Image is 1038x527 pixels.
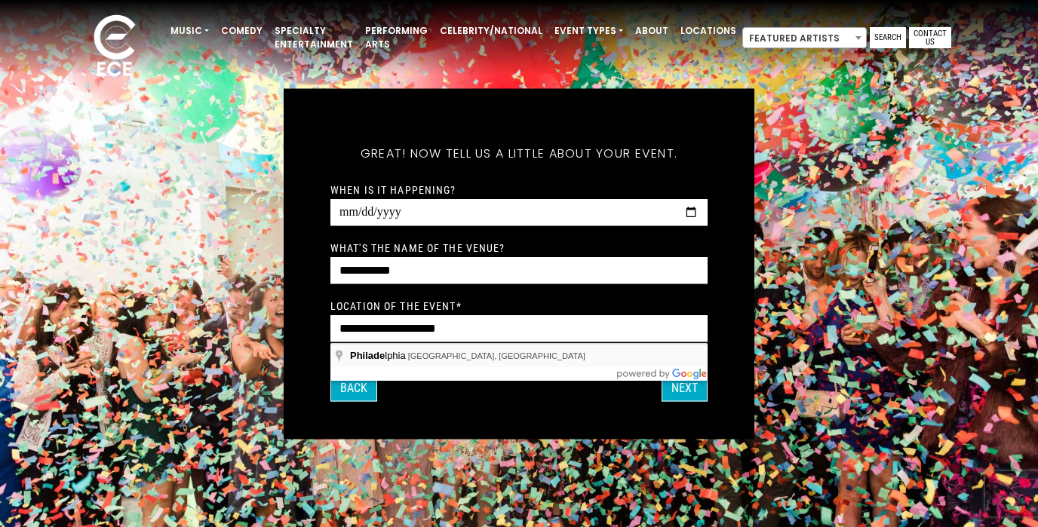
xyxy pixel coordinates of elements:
[330,126,708,180] h5: Great! Now tell us a little about your event.
[269,18,359,57] a: Specialty Entertainment
[215,18,269,44] a: Comedy
[548,18,629,44] a: Event Types
[164,18,215,44] a: Music
[909,27,951,48] a: Contact Us
[408,351,585,360] span: [GEOGRAPHIC_DATA], [GEOGRAPHIC_DATA]
[77,11,152,84] img: ece_new_logo_whitev2-1.png
[662,374,708,401] button: Next
[870,27,906,48] a: Search
[330,182,456,196] label: When is it happening?
[359,18,434,57] a: Performing Arts
[743,28,866,49] span: Featured Artists
[350,350,408,361] span: lphia
[742,27,867,48] span: Featured Artists
[330,299,462,312] label: Location of the event
[330,374,377,401] button: Back
[629,18,674,44] a: About
[330,241,505,254] label: What's the name of the venue?
[434,18,548,44] a: Celebrity/National
[350,350,385,361] span: Philade
[674,18,742,44] a: Locations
